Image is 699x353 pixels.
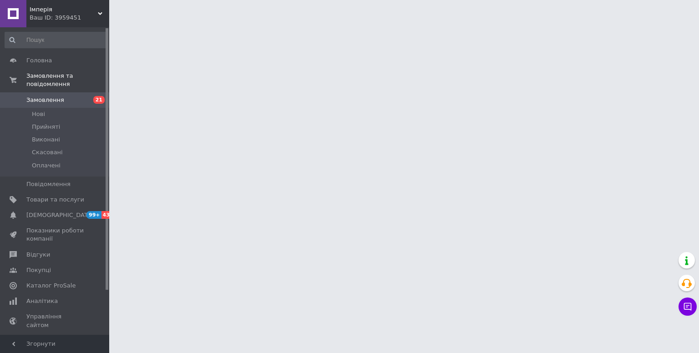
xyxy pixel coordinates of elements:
[32,136,60,144] span: Виконані
[101,211,112,219] span: 43
[679,298,697,316] button: Чат з покупцем
[86,211,101,219] span: 99+
[26,313,84,329] span: Управління сайтом
[30,5,98,14] span: Імперія
[30,14,109,22] div: Ваш ID: 3959451
[32,148,63,156] span: Скасовані
[26,251,50,259] span: Відгуки
[26,227,84,243] span: Показники роботи компанії
[26,72,109,88] span: Замовлення та повідомлення
[26,56,52,65] span: Головна
[26,266,51,274] span: Покупці
[26,180,71,188] span: Повідомлення
[5,32,107,48] input: Пошук
[26,96,64,104] span: Замовлення
[32,161,61,170] span: Оплачені
[32,123,60,131] span: Прийняті
[26,297,58,305] span: Аналітика
[26,211,94,219] span: [DEMOGRAPHIC_DATA]
[93,96,105,104] span: 21
[32,110,45,118] span: Нові
[26,282,76,290] span: Каталог ProSale
[26,196,84,204] span: Товари та послуги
